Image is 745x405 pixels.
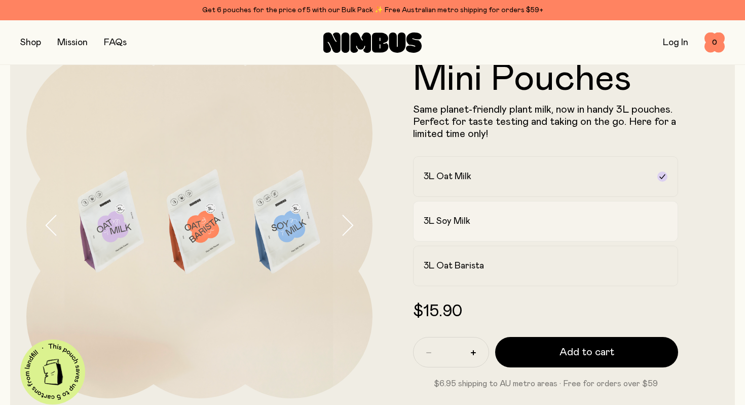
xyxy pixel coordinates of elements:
[704,32,725,53] button: 0
[663,38,688,47] a: Log In
[413,104,678,140] p: Same planet-friendly plant milk, now in handy 3L pouches. Perfect for taste testing and taking on...
[495,337,678,367] button: Add to cart
[424,171,471,183] h2: 3L Oat Milk
[413,378,678,390] p: $6.95 shipping to AU metro areas · Free for orders over $59
[560,345,614,359] span: Add to cart
[20,4,725,16] div: Get 6 pouches for the price of 5 with our Bulk Pack ✨ Free Australian metro shipping for orders $59+
[424,215,470,227] h2: 3L Soy Milk
[413,303,462,320] span: $15.90
[104,38,127,47] a: FAQs
[424,260,484,272] h2: 3L Oat Barista
[413,61,678,97] h1: Mini Pouches
[57,38,88,47] a: Mission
